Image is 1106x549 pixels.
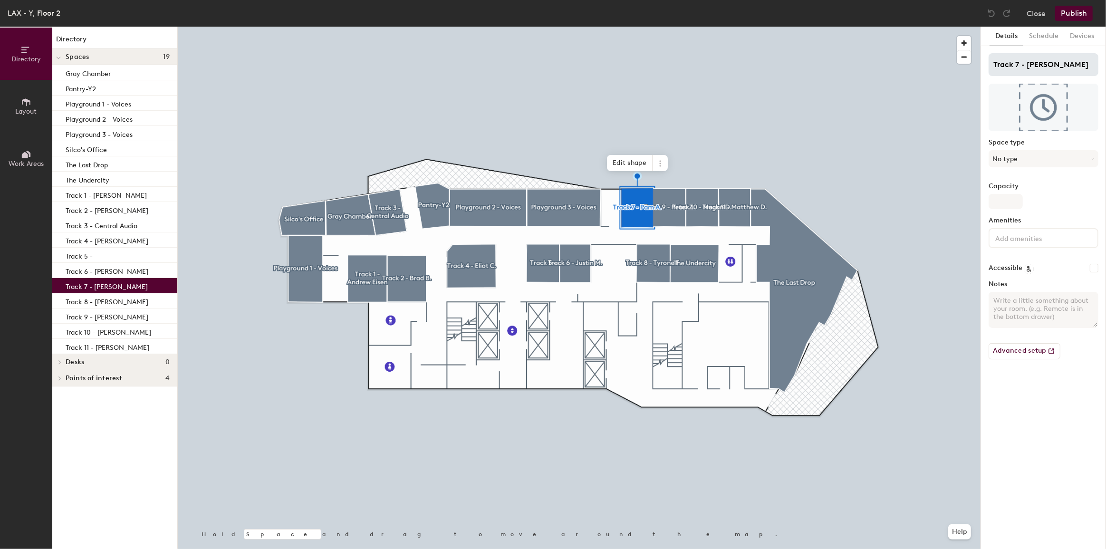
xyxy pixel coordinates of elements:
p: The Last Drop [66,158,108,169]
div: LAX - Y, Floor 2 [8,7,60,19]
span: Directory [11,55,41,63]
span: 0 [165,358,170,366]
button: Advanced setup [989,343,1060,359]
p: Track 4 - [PERSON_NAME] [66,234,148,245]
button: Close [1027,6,1046,21]
p: Track 10 - [PERSON_NAME] [66,326,151,337]
p: The Undercity [66,173,109,184]
span: Points of interest [66,375,122,382]
p: Track 8 - [PERSON_NAME] [66,295,148,306]
button: Help [948,524,971,539]
p: Track 2 - [PERSON_NAME] [66,204,148,215]
p: Track 5 - [66,250,93,260]
p: Track 9 - [PERSON_NAME] [66,310,148,321]
p: Pantry-Y2 [66,82,96,93]
input: Add amenities [993,232,1079,243]
p: Track 3 - Central Audio [66,219,137,230]
button: Details [990,27,1023,46]
img: Redo [1002,9,1011,18]
p: Track 6 - [PERSON_NAME] [66,265,148,276]
p: Track 1 - [PERSON_NAME] [66,189,147,200]
img: The space named Track 7 - Pam A. [989,84,1098,131]
label: Space type [989,139,1098,146]
span: Work Areas [9,160,44,168]
h1: Directory [52,34,177,49]
button: No type [989,150,1098,167]
span: Desks [66,358,84,366]
button: Publish [1055,6,1093,21]
p: Silco's Office [66,143,107,154]
span: Edit shape [607,155,653,171]
img: Undo [987,9,996,18]
label: Capacity [989,183,1098,190]
span: 19 [163,53,170,61]
span: Spaces [66,53,89,61]
span: 4 [165,375,170,382]
p: Gray Chamber [66,67,111,78]
label: Notes [989,280,1098,288]
p: Playground 3 - Voices [66,128,133,139]
p: Track 11 - [PERSON_NAME] [66,341,149,352]
p: Playground 2 - Voices [66,113,133,124]
span: Layout [16,107,37,116]
p: Track 7 - [PERSON_NAME] [66,280,148,291]
p: Playground 1 - Voices [66,97,131,108]
label: Amenities [989,217,1098,224]
button: Schedule [1023,27,1064,46]
label: Accessible [989,264,1022,272]
button: Devices [1064,27,1100,46]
